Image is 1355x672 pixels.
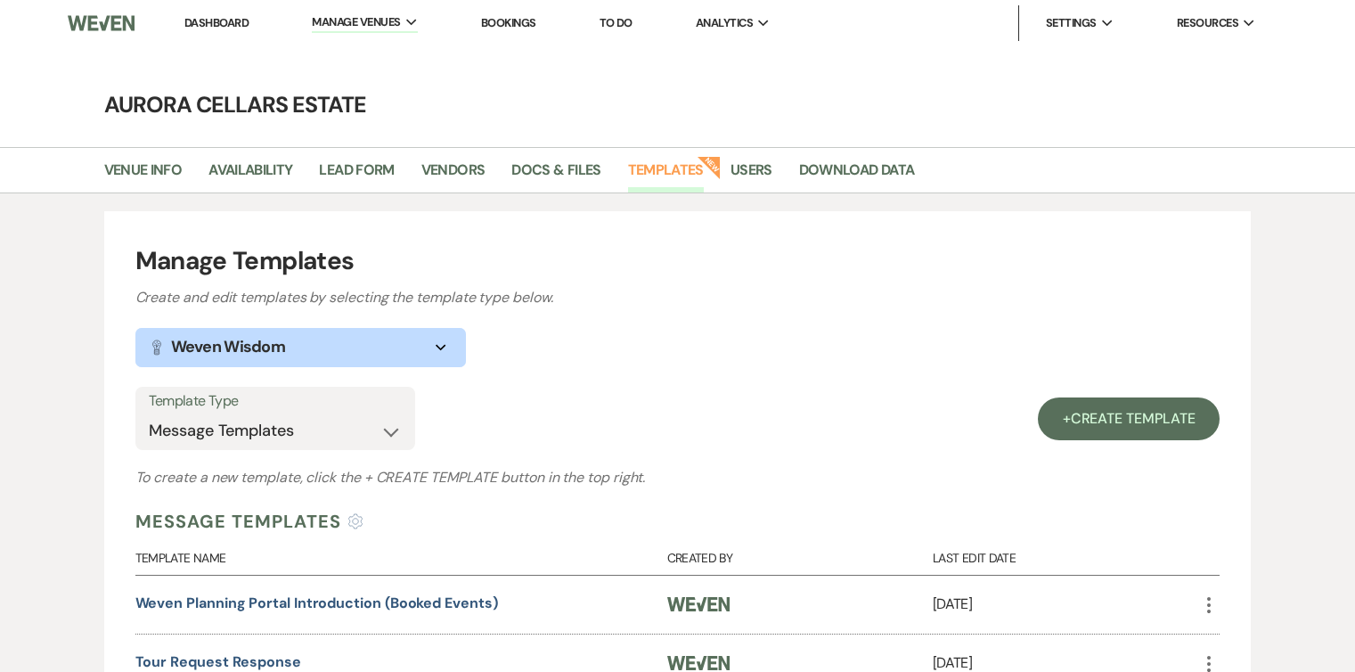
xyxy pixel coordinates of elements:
a: Docs & Files [511,159,600,193]
h1: Weven Wisdom [171,335,285,359]
img: Weven Logo [667,656,731,670]
span: Create Template [1071,409,1196,428]
button: Weven Wisdom [135,328,466,367]
a: Users [731,159,772,193]
a: Dashboard [184,15,249,30]
a: To Do [600,15,633,30]
h3: To create a new template, click the button in the top right. [135,467,1220,488]
img: Weven Logo [667,597,731,611]
a: Vendors [421,159,486,193]
div: Created By [667,535,933,575]
a: Templates [628,159,704,193]
div: Template Name [135,535,667,575]
img: Weven Logo [68,4,135,42]
span: Resources [1177,14,1238,32]
p: [DATE] [933,593,1198,616]
a: Availability [208,159,292,193]
h3: Create and edit templates by selecting the template type below. [135,287,1220,308]
a: Venue Info [104,159,183,193]
label: Template Type [149,389,402,414]
a: Download Data [799,159,915,193]
h1: Manage Templates [135,242,1220,280]
span: Manage Venues [312,13,400,31]
a: Bookings [481,15,536,30]
a: Tour Request Response [135,652,301,671]
span: Analytics [696,14,753,32]
h4: Aurora Cellars Estate [37,89,1319,120]
a: +Create Template [1038,397,1220,440]
h4: Message Templates [135,508,341,535]
a: Weven Planning Portal Introduction (Booked Events) [135,594,498,612]
strong: New [697,154,722,179]
span: + Create Template [364,468,498,487]
span: Settings [1046,14,1097,32]
div: Last Edit Date [933,535,1198,575]
a: Lead Form [319,159,394,193]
